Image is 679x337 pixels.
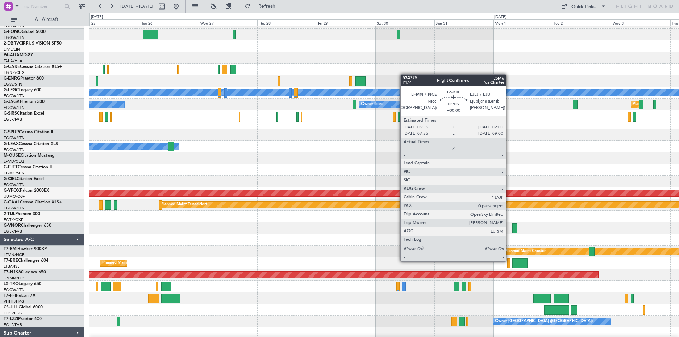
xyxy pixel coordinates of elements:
[4,217,23,222] a: EGTK/OXF
[4,200,20,204] span: G-GAAL
[4,282,41,286] a: LX-TROLegacy 650
[4,317,18,321] span: T7-LZZI
[4,188,49,193] a: G-YFOXFalcon 2000EX
[8,14,77,25] button: All Aircraft
[4,88,19,92] span: G-LEGC
[4,275,25,281] a: DNMM/LOS
[4,58,22,64] a: FALA/HLA
[120,3,153,10] span: [DATE] - [DATE]
[434,19,493,26] div: Sun 31
[4,270,46,274] a: T7-N1960Legacy 650
[4,165,18,169] span: G-FJET
[4,258,48,263] a: T7-BREChallenger 604
[242,1,284,12] button: Refresh
[252,4,282,9] span: Refresh
[4,41,62,46] a: 2-DBRVCIRRUS VISION SF50
[4,130,53,134] a: G-SPURCessna Citation II
[611,19,670,26] div: Wed 3
[317,19,376,26] div: Fri 29
[4,258,18,263] span: T7-BRE
[376,19,435,26] div: Sat 30
[4,223,21,228] span: G-VNOR
[4,294,16,298] span: T7-FFI
[4,47,20,52] a: LIML/LIN
[4,264,19,269] a: LTBA/ISL
[4,247,47,251] a: T7-EMIHawker 900XP
[4,170,25,176] a: EGMC/SEN
[4,53,33,57] a: P4-AUAMD-87
[4,177,17,181] span: G-CIEL
[552,19,611,26] div: Tue 2
[4,23,25,29] a: EGGW/LTN
[4,282,19,286] span: LX-TRO
[4,200,62,204] a: G-GAALCessna Citation XLS+
[4,35,25,40] a: EGGW/LTN
[4,30,22,34] span: G-FOMO
[4,53,19,57] span: P4-AUA
[4,100,20,104] span: G-JAGA
[4,177,44,181] a: G-CIELCitation Excel
[4,305,43,309] a: CS-JHHGlobal 6000
[4,142,19,146] span: G-LEAX
[4,305,19,309] span: CS-JHH
[4,165,52,169] a: G-FJETCessna Citation II
[4,142,58,146] a: G-LEAXCessna Citation XLS
[4,111,44,116] a: G-SIRSCitation Excel
[4,76,44,81] a: G-ENRGPraetor 600
[493,19,552,26] div: Mon 1
[4,88,41,92] a: G-LEGCLegacy 600
[4,147,25,152] a: EGGW/LTN
[4,76,20,81] span: G-ENRG
[4,93,25,99] a: EGGW/LTN
[199,19,258,26] div: Wed 27
[81,19,140,26] div: Mon 25
[4,212,15,216] span: 2-TIJL
[4,82,22,87] a: EGSS/STN
[4,205,25,211] a: EGGW/LTN
[4,135,25,141] a: EGGW/LTN
[4,252,24,257] a: LFMN/NCE
[4,317,42,321] a: T7-LZZIPraetor 600
[4,30,46,34] a: G-FOMOGlobal 6000
[4,70,25,75] a: EGNR/CEG
[4,182,25,187] a: EGGW/LTN
[495,316,593,327] div: Owner [GEOGRAPHIC_DATA] ([GEOGRAPHIC_DATA])
[4,299,24,304] a: VHHH/HKG
[4,159,24,164] a: LFMD/CEQ
[494,14,506,20] div: [DATE]
[361,99,383,110] div: Owner Ibiza
[4,229,22,234] a: EGLF/FAB
[257,19,317,26] div: Thu 28
[4,153,55,158] a: M-OUSECitation Mustang
[4,65,62,69] a: G-GARECessna Citation XLS+
[4,117,22,122] a: EGLF/FAB
[22,1,62,12] input: Trip Number
[4,105,25,110] a: EGGW/LTN
[4,294,35,298] a: T7-FFIFalcon 7X
[4,111,17,116] span: G-SIRS
[4,100,45,104] a: G-JAGAPhenom 300
[4,41,19,46] span: 2-DBRV
[4,322,22,327] a: EGLF/FAB
[161,199,207,210] div: Planned Maint Dusseldorf
[4,247,17,251] span: T7-EMI
[4,287,25,292] a: EGGW/LTN
[4,153,21,158] span: M-OUSE
[4,223,51,228] a: G-VNORChallenger 650
[4,65,20,69] span: G-GARE
[4,270,23,274] span: T7-N1960
[4,130,19,134] span: G-SPUR
[4,188,20,193] span: G-YFOX
[4,194,25,199] a: UUMO/OSF
[4,310,22,316] a: LFPB/LBG
[140,19,199,26] div: Tue 26
[505,246,546,257] div: Planned Maint Chester
[557,1,610,12] button: Quick Links
[102,258,214,268] div: Planned Maint [GEOGRAPHIC_DATA] ([GEOGRAPHIC_DATA])
[91,14,103,20] div: [DATE]
[571,4,596,11] div: Quick Links
[4,212,40,216] a: 2-TIJLPhenom 300
[18,17,75,22] span: All Aircraft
